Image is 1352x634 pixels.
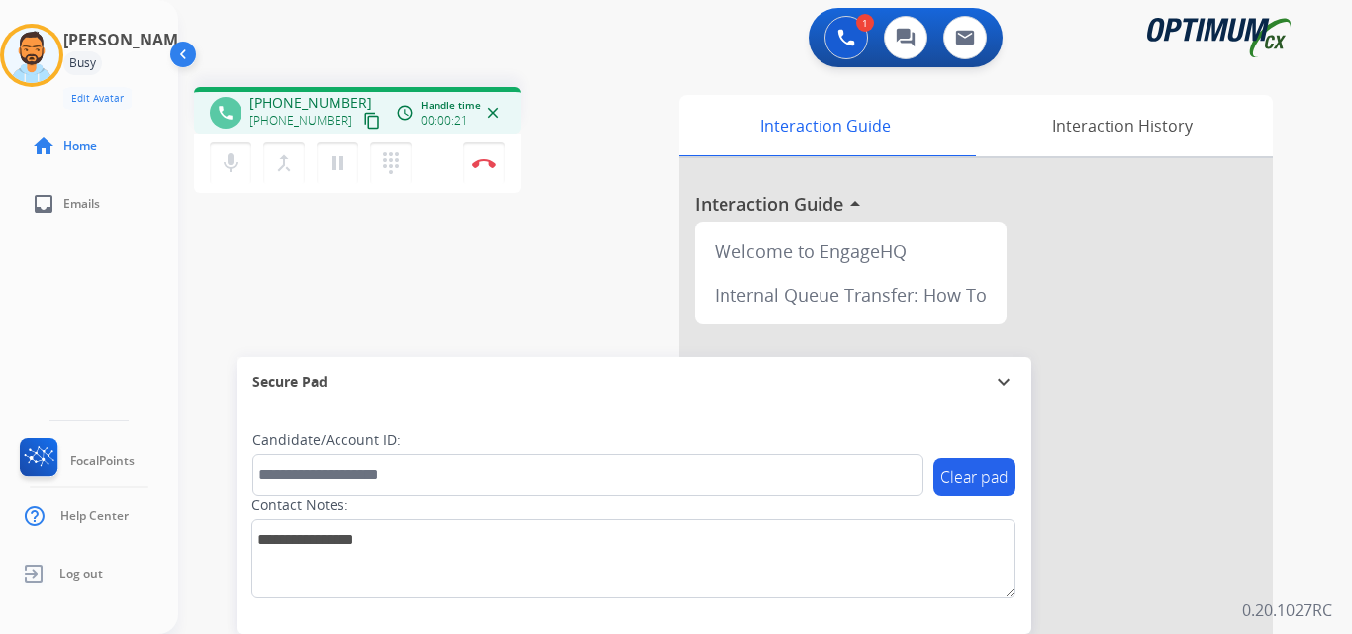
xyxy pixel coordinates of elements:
[326,151,349,175] mat-icon: pause
[421,98,481,113] span: Handle time
[63,138,97,154] span: Home
[16,438,135,484] a: FocalPoints
[60,508,129,524] span: Help Center
[32,192,55,216] mat-icon: inbox
[32,135,55,158] mat-icon: home
[472,158,496,168] img: control
[679,95,971,156] div: Interaction Guide
[70,453,135,469] span: FocalPoints
[272,151,296,175] mat-icon: merge_type
[421,113,468,129] span: 00:00:21
[252,430,401,450] label: Candidate/Account ID:
[703,273,999,317] div: Internal Queue Transfer: How To
[251,496,348,515] label: Contact Notes:
[1242,598,1332,622] p: 0.20.1027RC
[59,566,103,582] span: Log out
[484,104,502,122] mat-icon: close
[4,28,59,83] img: avatar
[219,151,242,175] mat-icon: mic
[856,14,874,32] div: 1
[933,458,1015,496] button: Clear pad
[217,104,235,122] mat-icon: phone
[63,51,102,75] div: Busy
[396,104,414,122] mat-icon: access_time
[249,113,352,129] span: [PHONE_NUMBER]
[992,370,1015,394] mat-icon: expand_more
[703,229,999,273] div: Welcome to EngageHQ
[252,372,328,392] span: Secure Pad
[63,196,100,212] span: Emails
[971,95,1273,156] div: Interaction History
[249,93,372,113] span: [PHONE_NUMBER]
[63,87,132,110] button: Edit Avatar
[63,28,192,51] h3: [PERSON_NAME]
[363,112,381,130] mat-icon: content_copy
[379,151,403,175] mat-icon: dialpad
